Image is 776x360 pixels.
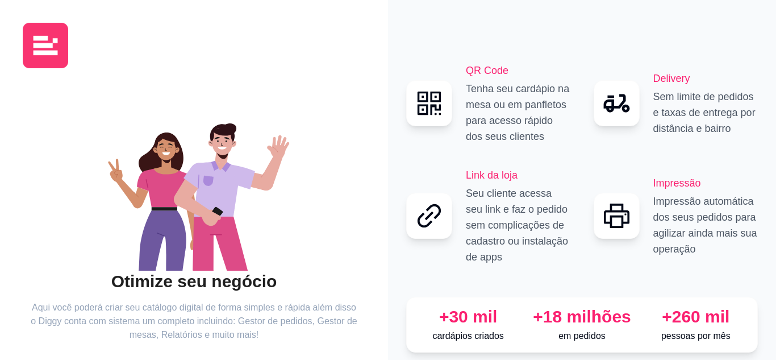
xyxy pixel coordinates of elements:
p: Sem limite de pedidos e taxas de entrega por distância e bairro [653,89,758,136]
article: Aqui você poderá criar seu catálogo digital de forma simples e rápida além disso o Diggy conta co... [31,301,358,342]
h2: QR Code [466,63,571,78]
div: +30 mil [416,307,520,327]
div: +18 milhões [529,307,634,327]
div: +260 mil [644,307,748,327]
h2: Delivery [653,71,758,86]
p: Seu cliente acessa seu link e faz o pedido sem complicações de cadastro ou instalação de apps [466,185,571,265]
p: cardápios criados [416,329,520,343]
img: logo [23,23,68,68]
p: Tenha seu cardápio na mesa ou em panfletos para acesso rápido dos seus clientes [466,81,571,144]
h2: Link da loja [466,167,571,183]
div: animation [31,100,358,271]
h2: Otimize seu negócio [31,271,358,292]
p: Impressão automática dos seus pedidos para agilizar ainda mais sua operação [653,193,758,257]
p: pessoas por mês [644,329,748,343]
p: em pedidos [529,329,634,343]
h2: Impressão [653,175,758,191]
